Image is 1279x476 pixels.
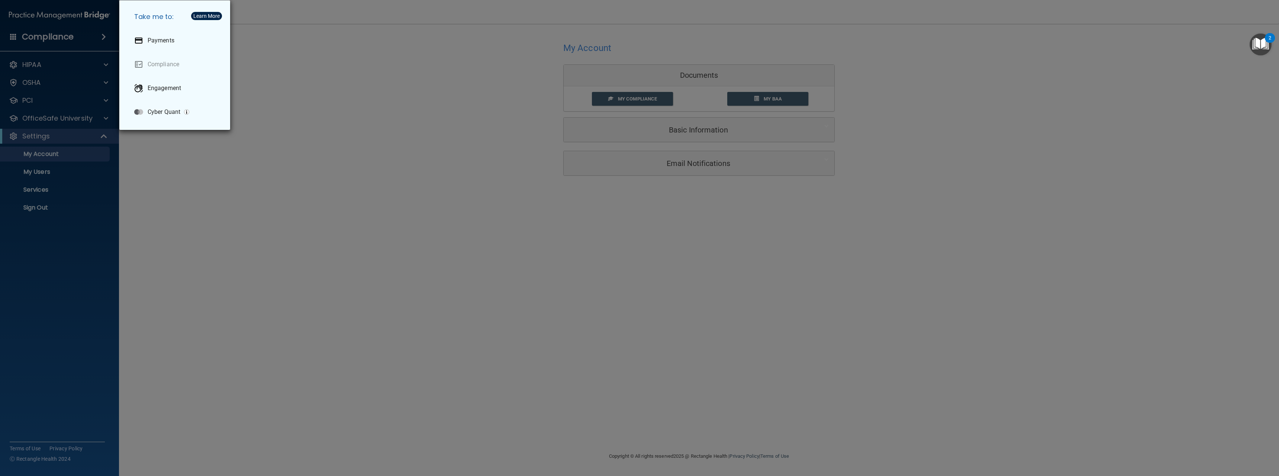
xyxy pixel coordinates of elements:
h5: Take me to: [128,6,224,27]
button: Open Resource Center, 2 new notifications [1250,33,1272,55]
a: Compliance [128,54,224,75]
p: Cyber Quant [148,108,180,116]
a: Cyber Quant [128,102,224,122]
a: Payments [128,30,224,51]
a: Engagement [128,78,224,99]
div: Learn More [193,13,220,19]
div: 2 [1269,38,1271,48]
p: Engagement [148,84,181,92]
button: Learn More [191,12,222,20]
p: Payments [148,37,174,44]
iframe: Drift Widget Chat Controller [1150,423,1270,453]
